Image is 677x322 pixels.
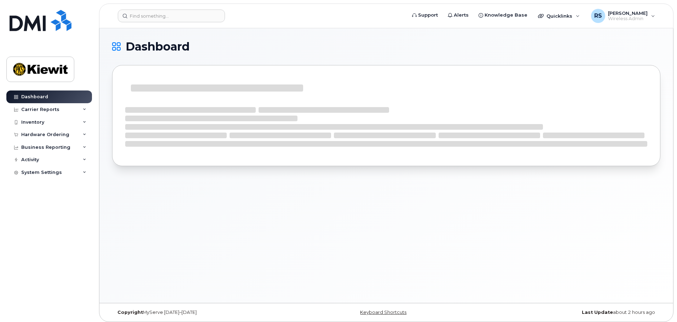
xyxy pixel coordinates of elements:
[360,310,406,315] a: Keyboard Shortcuts
[112,310,295,315] div: MyServe [DATE]–[DATE]
[117,310,143,315] strong: Copyright
[126,41,190,52] span: Dashboard
[478,310,660,315] div: about 2 hours ago
[582,310,613,315] strong: Last Update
